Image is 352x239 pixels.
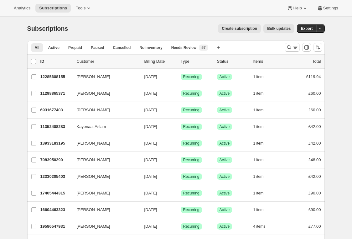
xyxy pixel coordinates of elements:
p: ID [40,58,72,65]
p: 11298865371 [40,90,72,97]
span: Active [220,157,230,162]
button: 1 item [253,205,271,214]
span: Settings [323,6,338,11]
div: 6931677403[PERSON_NAME][DATE]SuccessRecurringSuccessActive1 item£60.00 [40,106,321,114]
span: Active [220,174,230,179]
button: Search and filter results [285,43,300,52]
button: Sort the results [313,43,322,52]
span: Recurring [183,74,199,79]
div: 19586547931[PERSON_NAME][DATE]SuccessRecurringSuccessActive4 items£77.00 [40,222,321,231]
span: Recurring [183,191,199,196]
p: 6931677403 [40,107,72,113]
div: 12330205403[PERSON_NAME][DATE]SuccessRecurringSuccessActive1 item£42.00 [40,172,321,181]
span: Active [48,45,60,50]
span: 1 item [253,108,264,113]
p: 12285608155 [40,74,72,80]
span: [PERSON_NAME] [77,190,110,196]
span: Kayenaat Aslam [77,124,106,130]
div: Type [181,58,212,65]
button: 1 item [253,139,271,148]
span: £60.00 [308,91,321,96]
div: 16604463323[PERSON_NAME][DATE]SuccessRecurringSuccessActive1 item£90.00 [40,205,321,214]
span: Active [220,124,230,129]
span: £42.00 [308,174,321,179]
button: [PERSON_NAME] [73,72,136,82]
p: 11352408283 [40,124,72,130]
span: [DATE] [144,74,157,79]
span: Recurring [183,157,199,162]
p: Customer [77,58,139,65]
p: 16604463323 [40,207,72,213]
span: £77.00 [308,224,321,229]
span: Active [220,74,230,79]
span: [DATE] [144,108,157,112]
span: 1 item [253,191,264,196]
button: 4 items [253,222,272,231]
span: [PERSON_NAME] [77,157,110,163]
button: [PERSON_NAME] [73,221,136,231]
span: 1 item [253,74,264,79]
span: Recurring [183,108,199,113]
button: Help [283,4,312,13]
span: 4 items [253,224,266,229]
span: Analytics [14,6,30,11]
span: Create subscription [222,26,257,31]
span: All [35,45,39,50]
button: Export [297,24,316,33]
span: 1 item [253,157,264,162]
span: £42.00 [308,141,321,146]
button: Settings [313,4,342,13]
span: Bulk updates [267,26,291,31]
button: Tools [72,4,96,13]
span: Active [220,224,230,229]
button: 1 item [253,122,271,131]
button: 1 item [253,89,271,98]
span: Active [220,191,230,196]
span: Paused [91,45,104,50]
p: 19586547931 [40,223,72,230]
span: Recurring [183,174,199,179]
div: 13933183195[PERSON_NAME][DATE]SuccessRecurringSuccessActive1 item£42.00 [40,139,321,148]
span: [DATE] [144,91,157,96]
div: 17405444315[PERSON_NAME][DATE]SuccessRecurringSuccessActive1 item£90.00 [40,189,321,198]
span: [DATE] [144,174,157,179]
div: 11352408283Kayenaat Aslam[DATE]SuccessRecurringSuccessActive1 item£42.00 [40,122,321,131]
span: 1 item [253,91,264,96]
span: 57 [201,45,205,50]
span: Recurring [183,124,199,129]
button: Create new view [213,43,223,52]
span: £60.00 [308,108,321,112]
span: [DATE] [144,141,157,146]
p: Status [217,58,248,65]
button: [PERSON_NAME] [73,88,136,98]
button: Analytics [10,4,34,13]
span: 1 item [253,124,264,129]
span: Needs Review [171,45,197,50]
span: Recurring [183,207,199,212]
button: [PERSON_NAME] [73,205,136,215]
span: £42.00 [308,124,321,129]
span: [PERSON_NAME] [77,223,110,230]
button: [PERSON_NAME] [73,138,136,148]
p: Total [312,58,321,65]
span: Help [293,6,302,11]
span: £90.00 [308,191,321,195]
button: 1 item [253,106,271,114]
div: 12285608155[PERSON_NAME][DATE]SuccessRecurringSuccessActive1 item£119.94 [40,72,321,81]
div: 7083950299[PERSON_NAME][DATE]SuccessRecurringSuccessActive1 item£48.00 [40,156,321,164]
div: 11298865371[PERSON_NAME][DATE]SuccessRecurringSuccessActive1 item£60.00 [40,89,321,98]
span: Cancelled [113,45,131,50]
span: [PERSON_NAME] [77,140,110,146]
span: Tools [76,6,85,11]
span: [DATE] [144,157,157,162]
button: 1 item [253,72,271,81]
button: [PERSON_NAME] [73,105,136,115]
button: [PERSON_NAME] [73,172,136,182]
button: 1 item [253,189,271,198]
span: [DATE] [144,124,157,129]
span: Active [220,141,230,146]
button: Bulk updates [263,24,294,33]
span: Active [220,207,230,212]
p: Billing Date [144,58,176,65]
span: Recurring [183,141,199,146]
